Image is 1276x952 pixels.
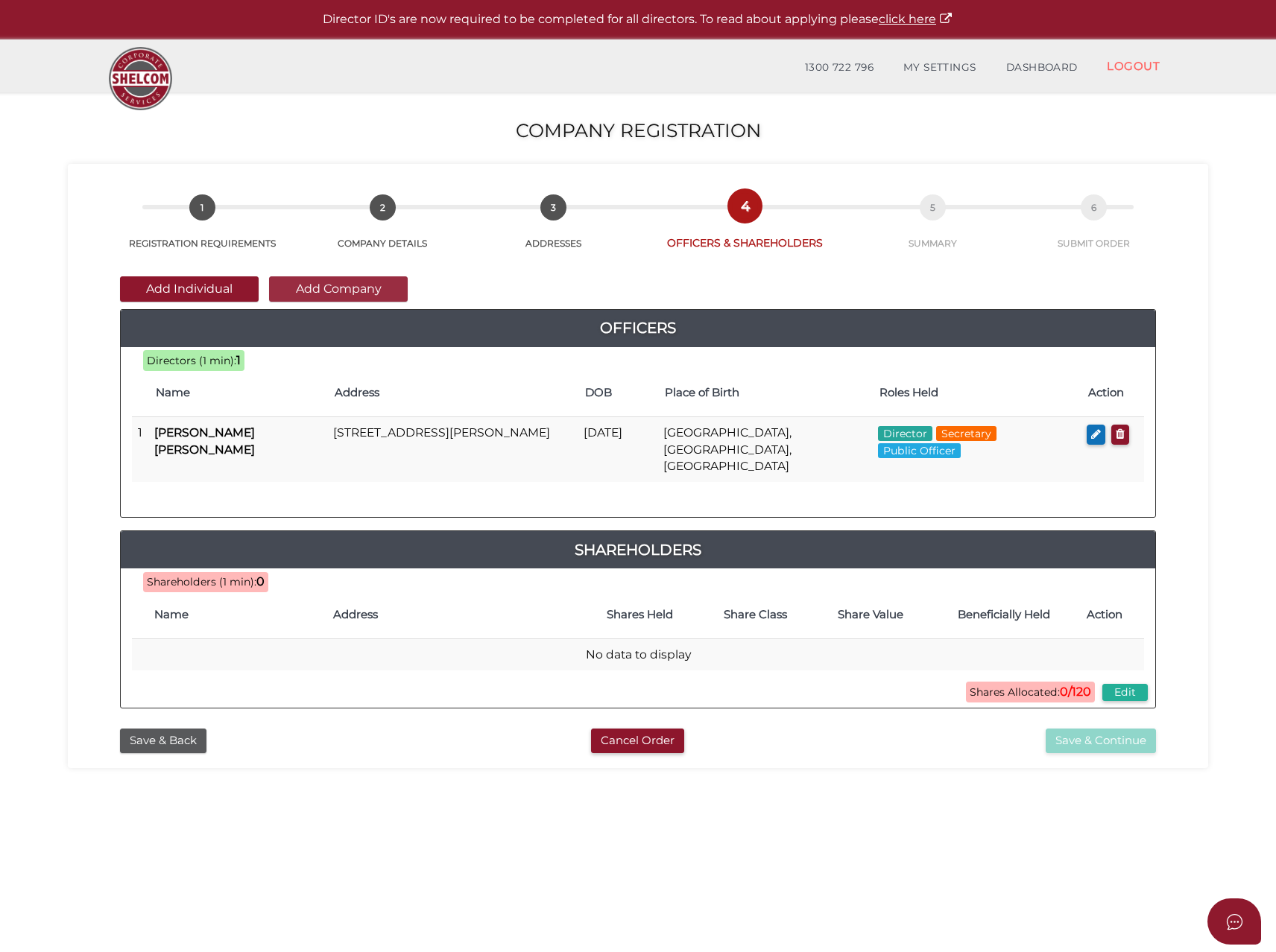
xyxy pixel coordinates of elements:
[156,387,320,399] h4: Name
[120,729,206,753] button: Save & Back
[849,211,1016,250] a: 5SUMMARY
[299,211,466,250] a: 2COMPANY DETAILS
[105,211,299,250] a: 1REGISTRATION REQUIREMENTS
[1060,685,1091,699] b: 0/120
[991,53,1093,83] a: DASHBOARD
[657,417,871,482] td: [GEOGRAPHIC_DATA], [GEOGRAPHIC_DATA], [GEOGRAPHIC_DATA]
[935,609,1072,621] h4: Beneficially Held
[878,443,961,458] span: Public Officer
[236,353,241,367] b: 1
[154,425,255,456] b: [PERSON_NAME] [PERSON_NAME]
[333,609,575,621] h4: Address
[132,417,148,482] td: 1
[189,194,215,220] span: 1
[888,53,991,83] a: MY SETTINGS
[121,316,1155,340] a: Officers
[467,211,641,250] a: 3ADDRESSES
[585,387,650,399] h4: DOB
[327,417,578,482] td: [STREET_ADDRESS][PERSON_NAME]
[147,354,236,367] span: Directors (1 min):
[256,574,265,588] b: 0
[269,276,408,302] button: Add Company
[1092,51,1175,81] a: LOGOUT
[936,426,997,441] span: Secretary
[821,609,920,621] h4: Share Value
[1087,609,1137,621] h4: Action
[154,609,318,621] h4: Name
[706,609,806,621] h4: Share Class
[790,53,888,83] a: 1300 722 796
[1081,194,1107,220] span: 6
[121,538,1155,562] a: Shareholders
[101,39,180,118] img: Logo
[120,276,259,302] button: Add Individual
[591,729,684,753] button: Cancel Order
[147,575,256,588] span: Shareholders (1 min):
[370,194,396,220] span: 2
[590,609,690,621] h4: Shares Held
[879,12,953,26] a: click here
[1207,898,1261,945] button: Open asap
[879,387,1074,399] h4: Roles Held
[920,194,946,220] span: 5
[1017,211,1171,250] a: 6SUBMIT ORDER
[335,387,570,399] h4: Address
[540,194,566,220] span: 3
[732,193,758,219] span: 4
[578,417,657,482] td: [DATE]
[37,11,1239,28] p: Director ID's are now required to be completed for all directors. To read about applying please
[1088,387,1137,399] h4: Action
[966,682,1095,702] span: Shares Allocated:
[878,426,932,441] span: Director
[1046,729,1156,753] button: Save & Continue
[665,387,864,399] h4: Place of Birth
[132,638,1144,670] td: No data to display
[641,209,849,250] a: 4OFFICERS & SHAREHOLDERS
[1102,684,1148,701] button: Edit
